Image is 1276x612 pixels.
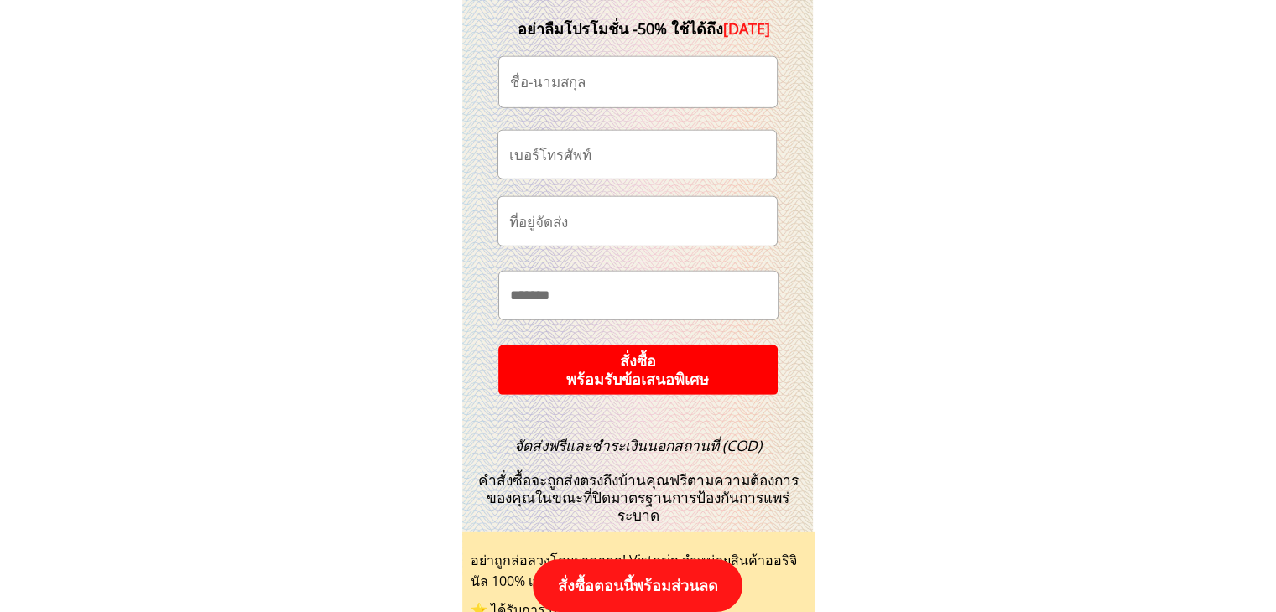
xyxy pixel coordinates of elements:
h3: คำสั่งซื้อจะถูกส่งตรงถึงบ้านคุณฟรีตามความต้องการของคุณในขณะที่ปิดมาตรฐานการป้องกันการแพร่ระบาด [468,438,809,525]
div: อย่าลืมโปรโมชั่น -50% ใช้ได้ถึง [492,17,796,41]
span: จัดส่งฟรีและชำระเงินนอกสถานที่ (COD) [514,436,762,455]
input: ชื่อ-นามสกุล [506,57,770,107]
p: สั่งซื้อ พร้อมรับข้อเสนอพิเศษ [497,345,779,396]
p: สั่งซื้อตอนนี้พร้อมส่วนลด [533,559,742,612]
span: [DATE] [723,18,770,39]
input: ที่อยู่จัดส่ง [505,197,770,246]
input: เบอร์โทรศัพท์ [505,131,769,179]
div: อย่าถูกล่อลวงโดยราคาถูก! Vistorin จำหน่ายสินค้าออริจินัล 100% เท่านั้น [471,550,806,593]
